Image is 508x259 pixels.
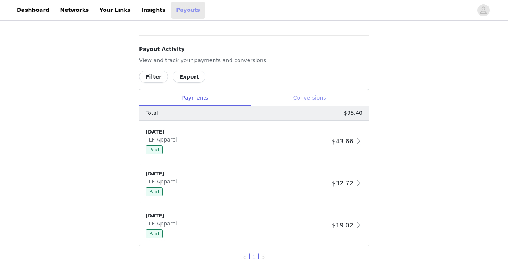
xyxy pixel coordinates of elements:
span: Paid [146,229,163,238]
button: Export [173,71,205,83]
span: TLF Apparel [146,220,180,227]
span: $43.66 [332,138,353,145]
span: $32.72 [332,180,353,187]
a: Networks [55,2,93,19]
div: Conversions [251,89,369,106]
div: Payments [139,89,251,106]
span: $19.02 [332,222,353,229]
span: TLF Apparel [146,137,180,143]
button: Filter [139,71,168,83]
div: clickable-list-item [139,121,369,162]
div: [DATE] [146,212,329,220]
a: Insights [137,2,170,19]
a: Payouts [171,2,205,19]
h4: Payout Activity [139,45,369,53]
p: Total [146,109,158,117]
div: [DATE] [146,170,329,178]
span: TLF Apparel [146,179,180,185]
div: [DATE] [146,128,329,136]
div: clickable-list-item [139,162,369,204]
a: Your Links [95,2,135,19]
div: avatar [480,4,487,16]
p: $95.40 [344,109,362,117]
div: clickable-list-item [139,204,369,246]
p: View and track your payments and conversions [139,56,369,64]
a: Dashboard [12,2,54,19]
span: Paid [146,187,163,196]
span: Paid [146,145,163,154]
